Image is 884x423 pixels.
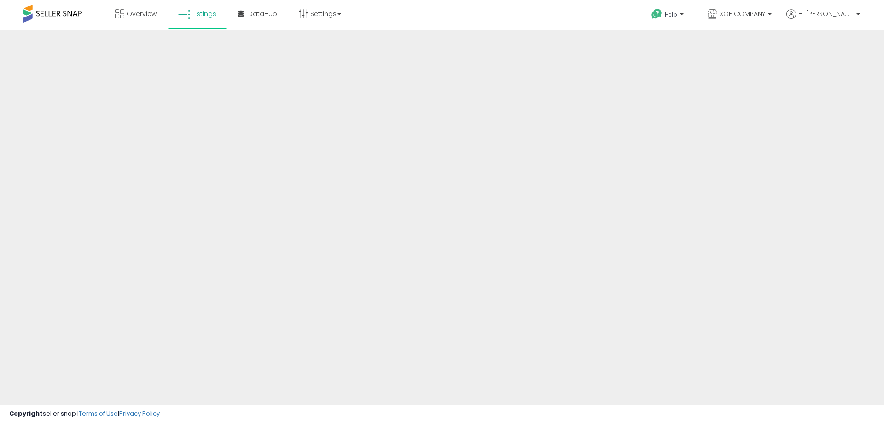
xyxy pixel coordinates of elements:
i: Get Help [651,8,663,20]
a: Terms of Use [79,409,118,418]
a: Hi [PERSON_NAME] [786,9,860,30]
span: Listings [192,9,216,18]
span: DataHub [248,9,277,18]
span: Hi [PERSON_NAME] [798,9,854,18]
a: Help [644,1,693,30]
strong: Copyright [9,409,43,418]
span: Overview [127,9,157,18]
div: seller snap | | [9,410,160,418]
span: XOE COMPANY [720,9,765,18]
span: Help [665,11,677,18]
a: Privacy Policy [119,409,160,418]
